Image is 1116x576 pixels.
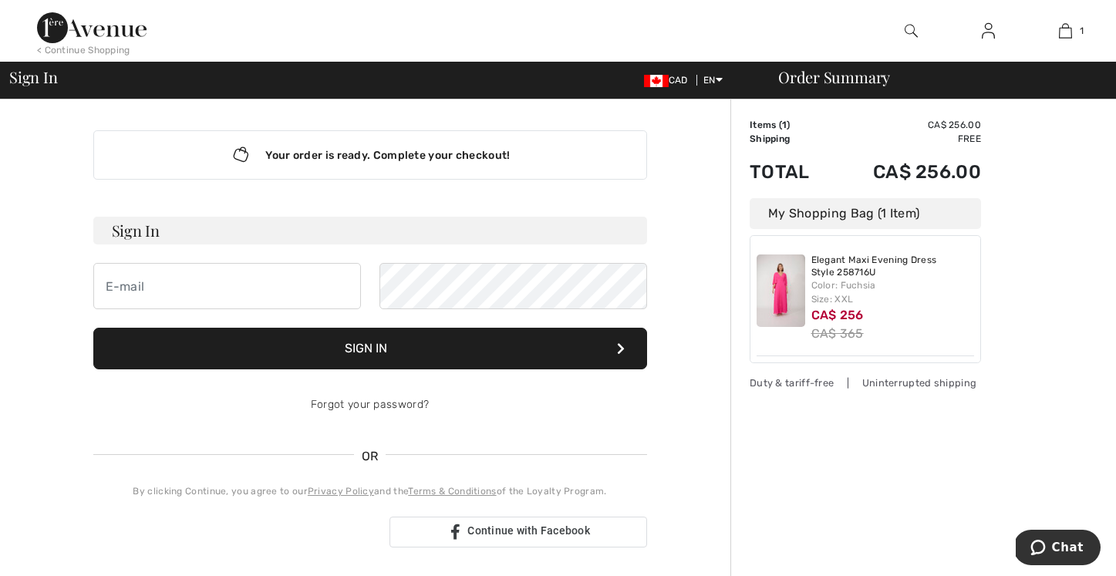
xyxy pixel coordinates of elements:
[37,12,147,43] img: 1ère Avenue
[644,75,669,87] img: Canadian Dollar
[93,263,361,309] input: E-mail
[86,515,385,549] iframe: Sign in with Google Button
[9,69,57,85] span: Sign In
[750,376,981,390] div: Duty & tariff-free | Uninterrupted shipping
[93,484,647,498] div: By clicking Continue, you agree to our and the of the Loyalty Program.
[811,254,975,278] a: Elegant Maxi Evening Dress Style 258716U
[1080,24,1084,38] span: 1
[832,118,981,132] td: CA$ 256.00
[1016,530,1101,568] iframe: Opens a widget where you can chat to one of our agents
[308,486,374,497] a: Privacy Policy
[750,132,832,146] td: Shipping
[811,326,864,341] s: CA$ 365
[760,69,1107,85] div: Order Summary
[832,146,981,198] td: CA$ 256.00
[408,486,496,497] a: Terms & Conditions
[811,278,975,306] div: Color: Fuchsia Size: XXL
[832,132,981,146] td: Free
[644,75,694,86] span: CAD
[982,22,995,40] img: My Info
[311,398,429,411] a: Forgot your password?
[389,517,647,547] a: Continue with Facebook
[750,118,832,132] td: Items ( )
[782,120,787,130] span: 1
[750,198,981,229] div: My Shopping Bag (1 Item)
[93,130,647,180] div: Your order is ready. Complete your checkout!
[1059,22,1072,40] img: My Bag
[757,254,805,327] img: Elegant Maxi Evening Dress Style 258716U
[905,22,918,40] img: search the website
[811,308,864,322] span: CA$ 256
[750,146,832,198] td: Total
[1027,22,1103,40] a: 1
[703,75,723,86] span: EN
[354,447,386,466] span: OR
[969,22,1007,41] a: Sign In
[93,217,647,244] h3: Sign In
[467,524,590,537] span: Continue with Facebook
[37,43,130,57] div: < Continue Shopping
[93,328,647,369] button: Sign In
